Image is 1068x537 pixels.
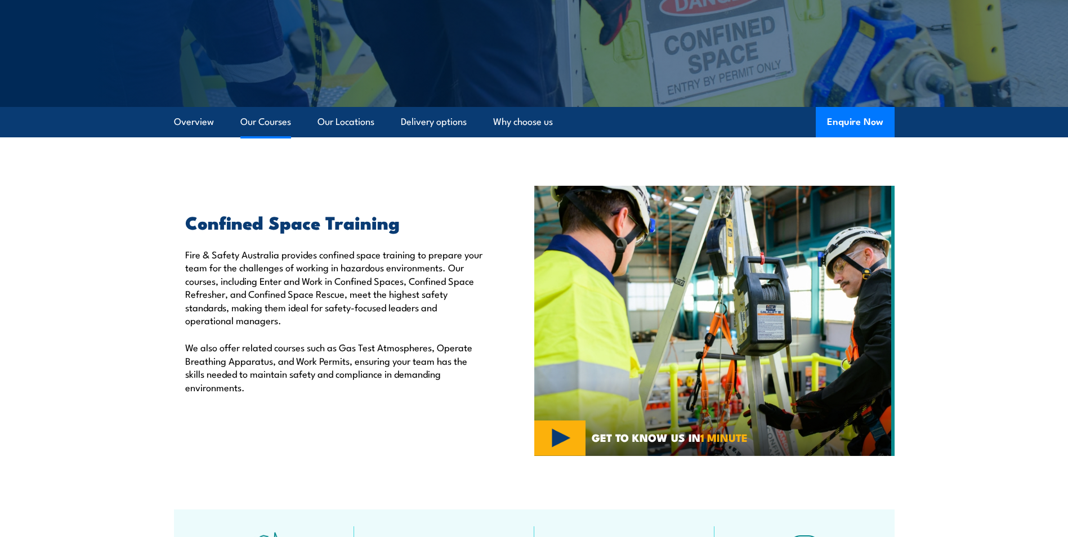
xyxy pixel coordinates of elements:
[493,107,553,137] a: Why choose us
[816,107,895,137] button: Enquire Now
[185,248,482,326] p: Fire & Safety Australia provides confined space training to prepare your team for the challenges ...
[401,107,467,137] a: Delivery options
[318,107,374,137] a: Our Locations
[185,341,482,393] p: We also offer related courses such as Gas Test Atmospheres, Operate Breathing Apparatus, and Work...
[700,429,748,445] strong: 1 MINUTE
[592,432,748,442] span: GET TO KNOW US IN
[185,214,482,230] h2: Confined Space Training
[534,186,895,456] img: Confined Space Courses Australia
[240,107,291,137] a: Our Courses
[174,107,214,137] a: Overview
